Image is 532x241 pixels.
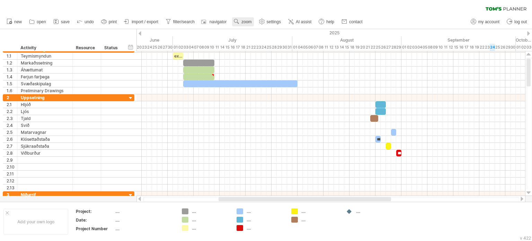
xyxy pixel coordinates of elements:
div: 1.2 [7,60,17,66]
div: Status [104,44,119,51]
div: Friday, 15 August 2025 [344,44,349,51]
div: .... [301,217,339,223]
div: Sjúkraaðstaða [21,143,69,149]
div: Friday, 19 September 2025 [474,44,479,51]
span: my account [478,19,499,24]
div: Svæðaskipulag [21,80,69,87]
div: Wednesday, 6 August 2025 [308,44,313,51]
a: log out [505,17,529,26]
div: Markaðssetning [21,60,69,66]
div: Monday, 22 September 2025 [479,44,485,51]
span: zoom [241,19,251,24]
a: my account [469,17,502,26]
div: Add your own logo [3,209,68,235]
div: .... [247,208,284,214]
div: .... [356,208,394,214]
div: Monday, 28 July 2025 [272,44,277,51]
div: Monday, 15 September 2025 [453,44,459,51]
div: 2.12 [7,178,17,184]
div: Friday, 26 September 2025 [500,44,505,51]
div: Wednesday, 20 August 2025 [360,44,365,51]
div: 1.1 [7,53,17,59]
div: Ferjun farþega [21,74,69,80]
div: Thursday, 11 September 2025 [443,44,448,51]
div: Uppsetning [21,94,69,101]
div: Tuesday, 22 July 2025 [251,44,256,51]
div: Tuesday, 5 August 2025 [303,44,308,51]
div: Áhættumat [21,67,69,73]
div: Friday, 20 June 2025 [136,44,142,51]
div: Hljóð [21,101,69,108]
div: Friday, 12 September 2025 [448,44,453,51]
div: Wednesday, 10 September 2025 [438,44,443,51]
div: Tuesday, 29 July 2025 [277,44,282,51]
div: 2.6 [7,136,17,143]
div: 1.4 [7,74,17,80]
span: import / export [132,19,158,24]
div: Klósettaðstaða [21,136,69,143]
span: settings [267,19,281,24]
a: settings [257,17,283,26]
div: Monday, 29 September 2025 [505,44,511,51]
div: .... [301,208,339,214]
div: Project: [76,208,114,214]
div: example time blocks: [173,53,183,59]
div: Friday, 4 July 2025 [188,44,194,51]
div: Preliminary Drawings [21,87,69,94]
div: 1.6 [7,87,17,94]
div: Wednesday, 13 August 2025 [334,44,339,51]
div: Tuesday, 2 September 2025 [407,44,412,51]
a: AI assist [286,17,313,26]
div: .... [115,217,174,223]
div: 2.4 [7,122,17,129]
div: Thursday, 31 July 2025 [287,44,292,51]
div: Tuesday, 1 July 2025 [173,44,178,51]
a: new [5,17,24,26]
div: Tuesday, 9 September 2025 [433,44,438,51]
div: Monday, 18 August 2025 [349,44,355,51]
div: Tuesday, 24 June 2025 [147,44,152,51]
a: contact [340,17,365,26]
div: Wednesday, 16 July 2025 [230,44,235,51]
div: Friday, 5 September 2025 [422,44,427,51]
div: Svið [21,122,69,129]
div: .... [247,217,284,223]
a: zoom [232,17,254,26]
span: AI assist [296,19,311,24]
div: Teymismyndun [21,53,69,59]
div: Friday, 25 July 2025 [266,44,272,51]
div: 2.10 [7,164,17,170]
div: Friday, 1 August 2025 [292,44,298,51]
div: 2.1 [7,101,17,108]
div: .... [247,225,284,231]
a: import / export [122,17,160,26]
span: undo [85,19,94,24]
div: Monday, 8 September 2025 [427,44,433,51]
span: open [37,19,46,24]
div: Thursday, 24 July 2025 [261,44,266,51]
div: Friday, 18 July 2025 [240,44,246,51]
div: Thursday, 7 August 2025 [313,44,318,51]
div: Friday, 11 July 2025 [214,44,220,51]
div: Friday, 27 June 2025 [162,44,168,51]
div: Monday, 7 July 2025 [194,44,199,51]
div: Monday, 21 July 2025 [246,44,251,51]
div: Monday, 30 June 2025 [168,44,173,51]
div: Wednesday, 27 August 2025 [386,44,391,51]
div: 3 [7,191,17,198]
div: Monday, 25 August 2025 [375,44,381,51]
div: Wednesday, 24 September 2025 [490,44,495,51]
div: Thursday, 2 October 2025 [521,44,526,51]
div: Monday, 23 June 2025 [142,44,147,51]
div: 2.8 [7,150,17,156]
div: Tuesday, 15 July 2025 [225,44,230,51]
div: Monday, 11 August 2025 [323,44,329,51]
div: Wednesday, 3 September 2025 [412,44,417,51]
div: Friday, 29 August 2025 [396,44,401,51]
div: Thursday, 26 June 2025 [157,44,162,51]
div: Thursday, 28 August 2025 [391,44,396,51]
div: .... [192,217,230,223]
div: 2.13 [7,184,17,191]
div: .... [192,225,230,231]
div: Thursday, 10 July 2025 [209,44,214,51]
